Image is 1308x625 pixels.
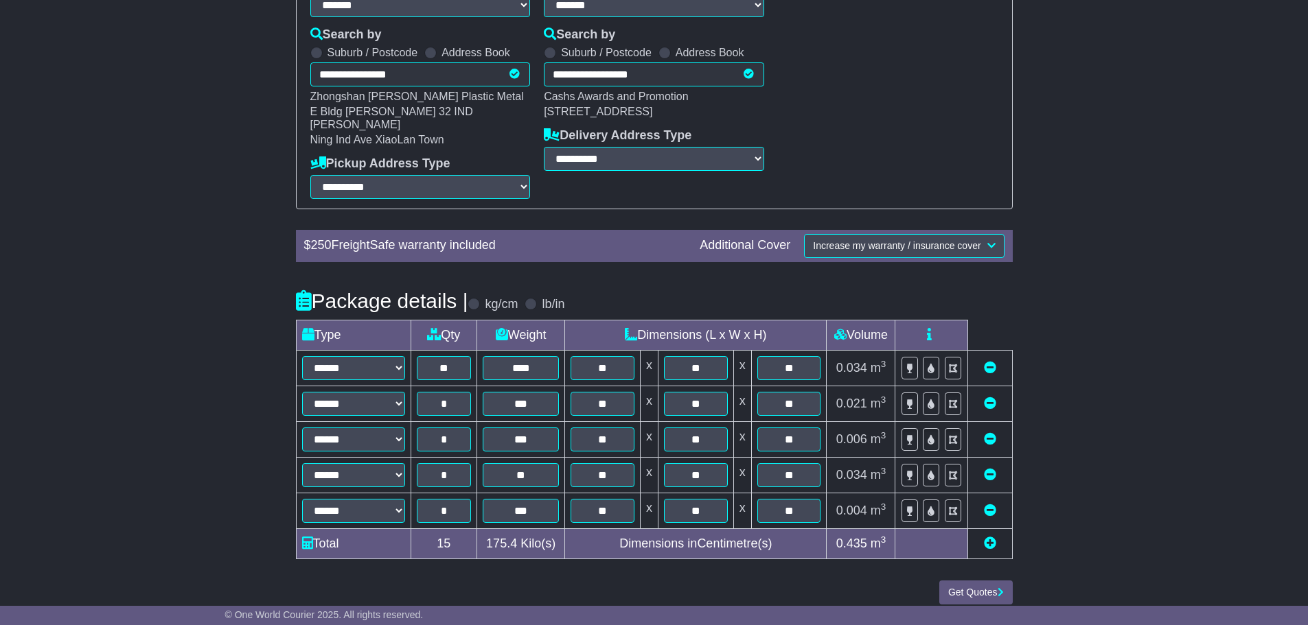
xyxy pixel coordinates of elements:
button: Get Quotes [939,580,1013,604]
h4: Package details | [296,290,468,312]
a: Remove this item [984,361,996,375]
span: Cashs Awards and Promotion [544,91,688,102]
td: x [641,386,658,421]
td: Kilo(s) [477,528,565,558]
td: x [733,386,751,421]
span: 0.435 [836,536,867,550]
td: 15 [411,528,477,558]
td: Dimensions (L x W x H) [565,320,827,350]
td: x [733,457,751,493]
span: [STREET_ADDRESS] [544,106,652,117]
a: Remove this item [984,468,996,482]
span: Ning Ind Ave XiaoLan Town [310,134,444,145]
sup: 3 [881,394,886,405]
span: 0.006 [836,432,867,446]
td: x [733,421,751,457]
span: 0.034 [836,468,867,482]
span: © One World Courier 2025. All rights reserved. [225,609,424,620]
sup: 3 [881,466,886,476]
td: x [641,457,658,493]
label: lb/in [542,297,564,312]
td: x [641,421,658,457]
td: x [641,493,658,528]
sup: 3 [881,534,886,545]
label: Address Book [441,46,510,59]
td: x [733,350,751,386]
label: Address Book [676,46,744,59]
div: Additional Cover [693,238,797,253]
td: x [641,350,658,386]
label: Search by [544,27,615,43]
label: Delivery Address Type [544,128,691,143]
td: Qty [411,320,477,350]
span: 0.034 [836,361,867,375]
span: m [871,536,886,550]
td: Weight [477,320,565,350]
span: m [871,397,886,410]
a: Remove this item [984,397,996,410]
a: Add new item [984,536,996,550]
sup: 3 [881,430,886,440]
span: m [871,432,886,446]
a: Remove this item [984,432,996,446]
td: Volume [827,320,895,350]
span: m [871,361,886,375]
label: kg/cm [485,297,518,312]
td: Total [296,528,411,558]
span: m [871,504,886,517]
span: 250 [311,238,332,252]
span: 0.004 [836,504,867,517]
td: Type [296,320,411,350]
sup: 3 [881,502,886,512]
button: Increase my warranty / insurance cover [804,234,1004,258]
td: Dimensions in Centimetre(s) [565,528,827,558]
span: Zhongshan [PERSON_NAME] Plastic Metal [310,91,524,102]
sup: 3 [881,359,886,369]
label: Search by [310,27,382,43]
span: 175.4 [486,536,517,550]
label: Pickup Address Type [310,156,450,172]
span: m [871,468,886,482]
a: Remove this item [984,504,996,517]
span: E Bldg [PERSON_NAME] 32 IND [PERSON_NAME] [310,106,473,130]
span: Increase my warranty / insurance cover [813,240,980,251]
td: x [733,493,751,528]
div: $ FreightSafe warranty included [297,238,693,253]
label: Suburb / Postcode [561,46,652,59]
label: Suburb / Postcode [328,46,418,59]
span: 0.021 [836,397,867,410]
